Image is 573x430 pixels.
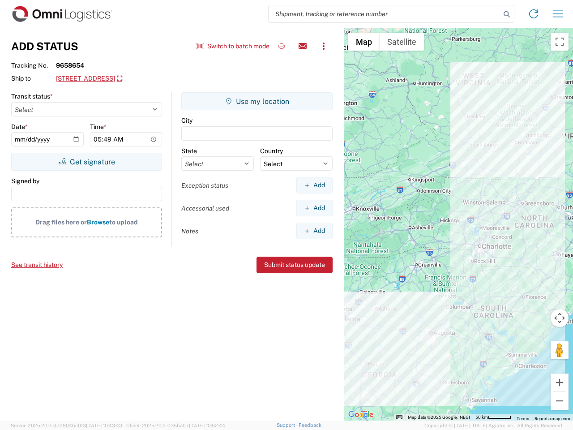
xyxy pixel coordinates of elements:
button: Map camera controls [551,309,569,327]
input: Shipment, tracking or reference number [269,5,500,22]
span: Map data ©2025 Google, INEGI [408,415,470,420]
label: Exception status [181,181,228,189]
label: State [181,147,197,155]
button: Submit status update [257,257,333,273]
span: Client: 2025.20.0-035ba07 [126,423,225,428]
button: See transit history [11,258,63,272]
label: Country [260,147,283,155]
span: Ship to [11,74,56,82]
button: Add [296,223,333,239]
button: Drag Pegman onto the map to open Street View [551,341,569,359]
a: [STREET_ADDRESS] [56,71,122,86]
button: Use my location [181,92,333,110]
label: Notes [181,227,198,235]
span: Server: 2025.20.0-970904bc0f3 [11,423,122,428]
a: Support [277,422,299,428]
button: Keyboard shortcuts [396,414,402,421]
img: Google [346,409,376,421]
button: Zoom out [551,392,569,410]
span: Copyright © [DATE]-[DATE] Agistix Inc., All Rights Reserved [424,421,562,430]
button: Switch to batch mode [197,39,269,54]
span: Tracking No. [11,61,56,69]
a: Report a map error [535,416,570,421]
label: Date [11,123,28,131]
span: 50 km [475,415,488,420]
button: Map Scale: 50 km per 48 pixels [473,414,514,421]
button: Get signature [11,153,162,171]
button: Show street map [348,33,380,51]
label: Transit status [11,92,53,100]
strong: 9658654 [56,61,84,69]
button: Toggle fullscreen view [551,33,569,51]
button: Show satellite imagery [380,33,424,51]
span: to upload [109,219,138,226]
a: Terms [517,416,529,421]
label: Time [90,123,107,131]
span: [DATE] 10:43:43 [86,423,122,428]
button: Zoom in [551,374,569,391]
a: Feedback [299,422,321,428]
span: [DATE] 10:52:44 [189,423,225,428]
button: Add [296,177,333,193]
span: Browse [87,219,109,226]
label: City [181,116,192,125]
span: Drag files here or [35,219,87,226]
h3: Add Status [11,40,78,53]
label: Signed by [11,177,39,185]
a: Open this area in Google Maps (opens a new window) [346,409,376,421]
button: Add [296,200,333,216]
label: Accessorial used [181,204,229,212]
